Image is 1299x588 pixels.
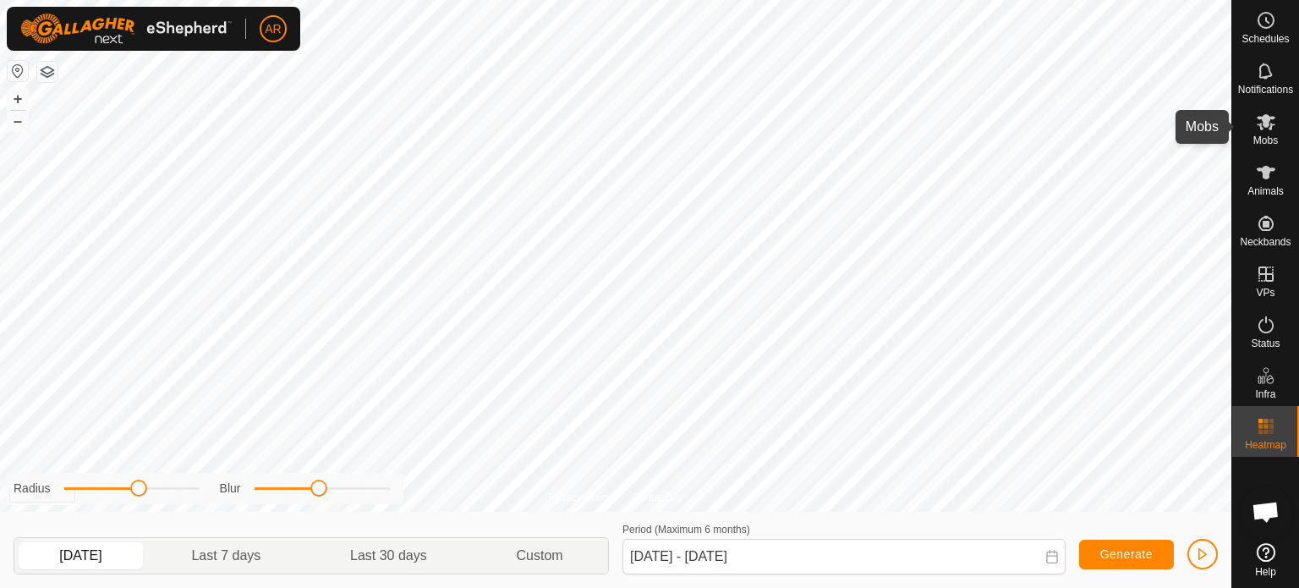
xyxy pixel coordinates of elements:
button: + [8,89,28,109]
span: Notifications [1238,85,1293,95]
span: Infra [1255,389,1275,399]
label: Period (Maximum 6 months) [622,524,750,536]
img: Gallagher Logo [20,14,232,44]
a: Contact Us [633,490,682,505]
button: Reset Map [8,61,28,81]
button: Generate [1079,540,1174,569]
span: Help [1255,567,1276,577]
label: Blur [220,480,241,497]
div: Open chat [1241,486,1291,537]
span: VPs [1256,288,1274,298]
a: Help [1232,536,1299,584]
span: Schedules [1241,34,1289,44]
span: Status [1251,338,1280,349]
span: Neckbands [1240,237,1291,247]
button: – [8,111,28,131]
span: AR [265,20,281,38]
label: Radius [14,480,51,497]
span: Last 30 days [350,546,427,566]
button: Map Layers [37,62,58,82]
span: Mobs [1253,135,1278,146]
span: Animals [1247,186,1284,196]
span: Last 7 days [191,546,260,566]
a: Privacy Policy [549,490,612,505]
span: [DATE] [59,546,101,566]
span: Custom [517,546,563,566]
span: Generate [1100,547,1153,561]
span: Heatmap [1245,440,1286,450]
